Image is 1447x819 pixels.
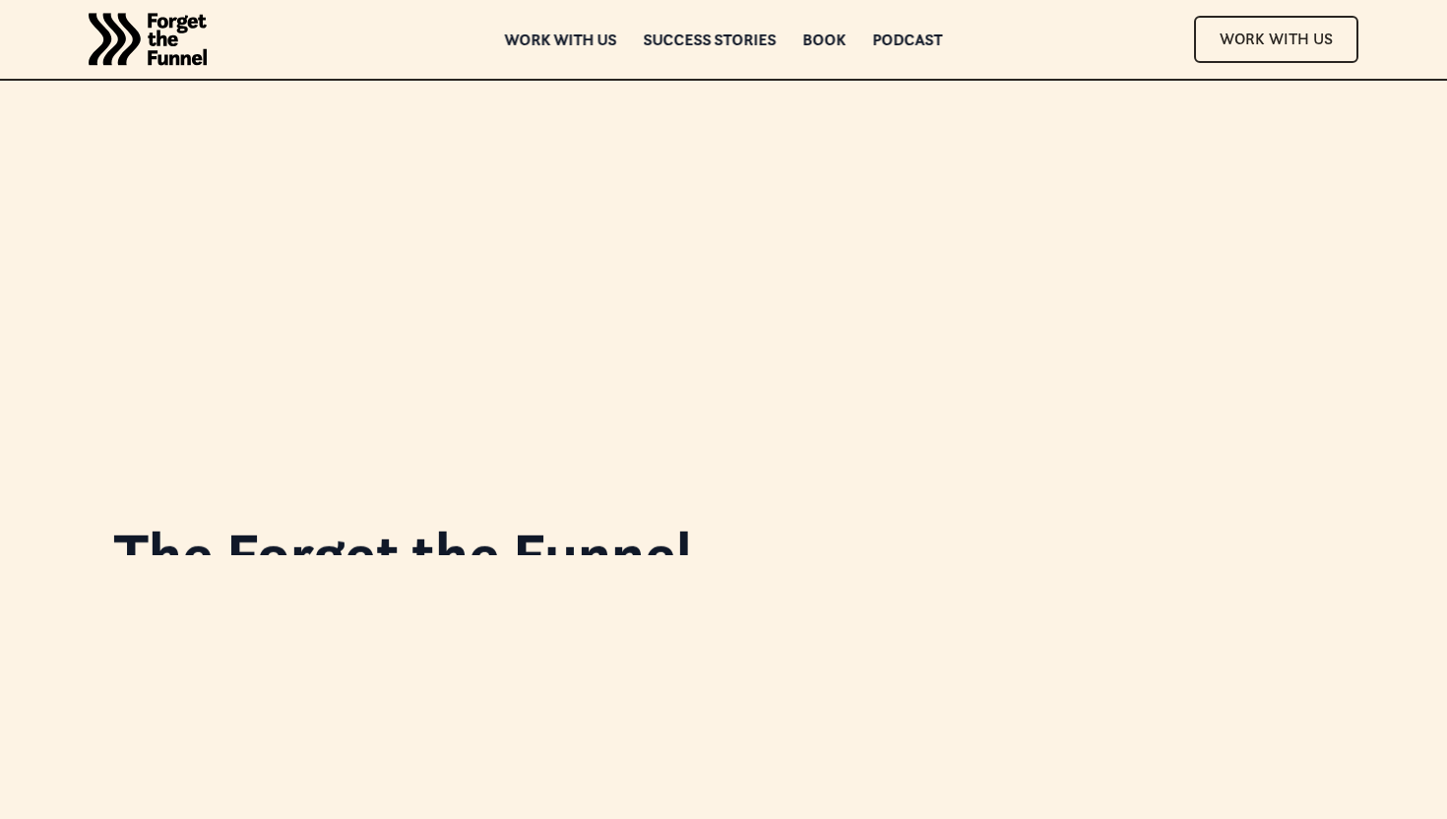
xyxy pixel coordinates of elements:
[873,32,943,46] a: Podcast
[1194,16,1358,62] a: Work With Us
[644,32,777,46] a: Success Stories
[505,32,617,46] a: Work with us
[113,524,822,647] h1: The Forget the Funnel Workbook
[803,32,847,46] a: Book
